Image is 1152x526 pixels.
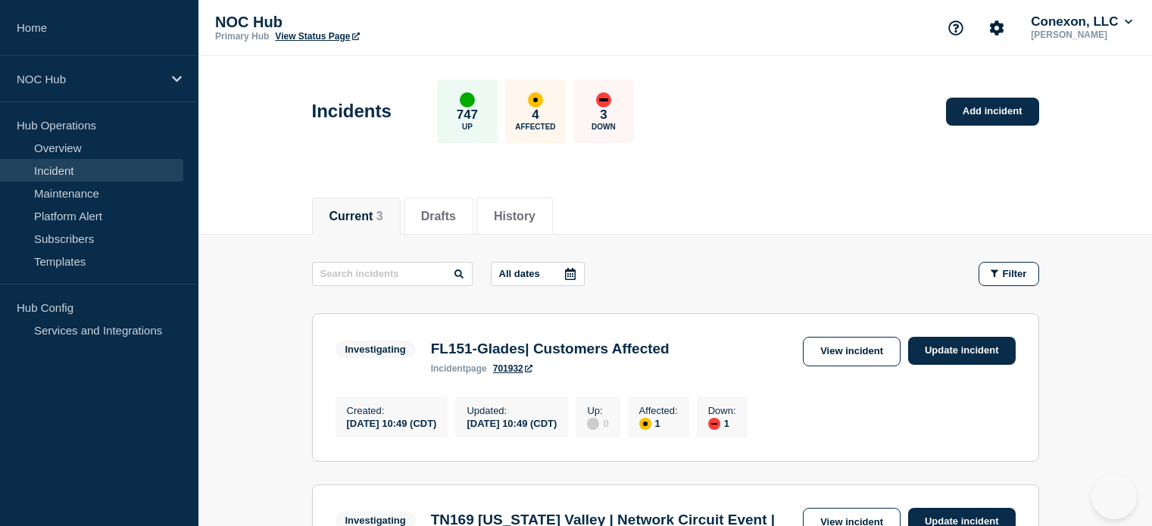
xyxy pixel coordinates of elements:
button: Current 3 [329,210,383,223]
h1: Incidents [312,101,392,122]
a: View incident [803,337,901,366]
span: incident [431,363,466,374]
p: 3 [600,107,607,123]
input: Search incidents [312,262,473,286]
a: 701932 [493,363,532,374]
span: Filter [1003,268,1027,279]
p: Affected : [639,405,678,416]
p: Up : [587,405,608,416]
div: 0 [587,416,608,430]
p: NOC Hub [17,73,162,86]
div: 1 [708,416,736,430]
div: down [596,92,611,107]
a: Update incident [908,337,1016,365]
p: [PERSON_NAME] [1028,30,1135,40]
p: Affected [515,123,555,131]
h3: FL151-Glades| Customers Affected [431,341,670,357]
a: View Status Page [275,31,359,42]
div: [DATE] 10:49 (CDT) [347,416,437,429]
div: up [460,92,475,107]
p: Down [592,123,616,131]
div: down [708,418,720,430]
div: affected [528,92,543,107]
div: affected [639,418,651,430]
a: Add incident [946,98,1039,126]
p: 747 [457,107,478,123]
div: [DATE] 10:49 (CDT) [467,416,557,429]
button: History [494,210,535,223]
p: NOC Hub [215,14,518,31]
iframe: Help Scout Beacon - Open [1091,474,1137,519]
button: Filter [979,262,1039,286]
p: Primary Hub [215,31,269,42]
p: Created : [347,405,437,416]
p: Up [462,123,473,131]
button: All dates [491,262,585,286]
span: 3 [376,210,383,223]
p: Updated : [467,405,557,416]
span: Investigating [336,341,416,358]
button: Drafts [421,210,456,223]
button: Conexon, LLC [1028,14,1135,30]
div: 1 [639,416,678,430]
p: 4 [532,107,539,123]
p: page [431,363,487,374]
p: All dates [499,268,540,279]
button: Support [940,12,972,44]
button: Account settings [981,12,1013,44]
p: Down : [708,405,736,416]
div: disabled [587,418,599,430]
